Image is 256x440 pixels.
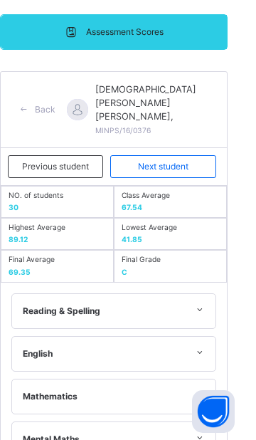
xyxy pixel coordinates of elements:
[100,26,178,38] span: Assessment Scores
[26,294,230,328] div: Reading & Spelling
[136,160,219,173] span: Next student
[23,254,120,265] span: Final Average
[33,160,106,173] span: Previous student
[23,190,120,201] span: NO. of students
[136,235,156,243] span: 41.85
[136,222,233,233] span: Lowest Average
[136,254,233,265] span: Final Grade
[136,203,156,211] span: 67.54
[23,203,33,211] span: 30
[49,103,70,116] span: Back
[206,390,249,433] button: Open asap
[23,235,42,243] span: 89.12
[110,83,191,124] span: [DEMOGRAPHIC_DATA][PERSON_NAME] [PERSON_NAME],
[23,222,120,233] span: Highest Average
[26,337,230,371] div: English
[136,190,233,201] span: Class Average
[110,126,165,135] span: MINPS/16/0376
[26,379,230,414] div: Mathematics
[136,268,142,276] span: C
[23,268,45,276] span: 69.35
